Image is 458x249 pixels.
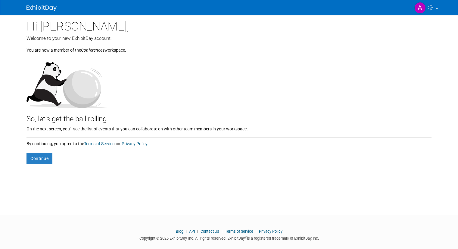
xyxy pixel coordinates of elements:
a: API [189,229,195,234]
a: Blog [176,229,183,234]
img: Alissa Christoforou [414,2,426,14]
sup: ® [245,236,247,239]
div: Hi [PERSON_NAME], [26,15,432,35]
a: Terms of Service [84,141,114,146]
span: | [254,229,258,234]
span: | [184,229,188,234]
img: Let's get the ball rolling [26,56,108,108]
div: On the next screen, you'll see the list of events that you can collaborate on with other team mem... [26,124,432,132]
i: Conferences [81,48,104,53]
a: Privacy Policy [259,229,282,234]
div: By continuing, you agree to the and . [26,138,432,147]
a: Privacy Policy [122,141,147,146]
div: Welcome to your new ExhibitDay account. [26,35,432,42]
button: Continue [26,153,52,164]
span: | [220,229,224,234]
div: You are now a member of the workspace. [26,42,432,53]
span: | [196,229,200,234]
img: ExhibitDay [26,5,57,11]
a: Contact Us [201,229,219,234]
a: Terms of Service [225,229,253,234]
div: So, let's get the ball rolling... [26,108,432,124]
